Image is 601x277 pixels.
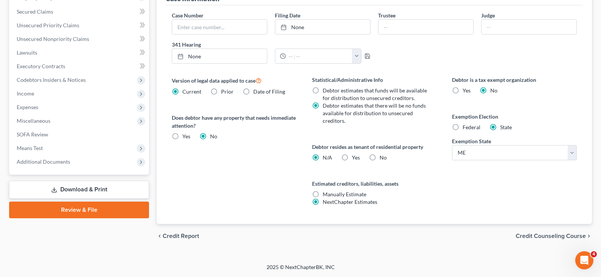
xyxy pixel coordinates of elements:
span: Current [182,88,201,95]
label: Statistical/Administrative Info [312,76,437,84]
span: Federal [463,124,480,130]
a: None [275,20,370,34]
span: Means Test [17,145,43,151]
label: Exemption State [452,137,491,145]
span: SOFA Review [17,131,48,138]
label: 341 Hearing [168,41,374,49]
label: Debtor is a tax exempt organization [452,76,577,84]
span: Additional Documents [17,158,70,165]
span: Date of Filing [253,88,285,95]
span: Codebtors Insiders & Notices [17,77,86,83]
button: chevron_left Credit Report [157,233,199,239]
span: Yes [463,87,471,94]
input: -- [482,20,576,34]
span: Debtor estimates that there will be no funds available for distribution to unsecured creditors. [323,102,426,124]
a: Review & File [9,202,149,218]
span: 4 [591,251,597,257]
label: Judge [481,11,495,19]
span: Income [17,90,34,97]
a: None [172,49,267,63]
span: State [500,124,512,130]
label: Does debtor have any property that needs immediate attention? [172,114,297,130]
div: 2025 © NextChapterBK, INC [85,263,517,277]
input: -- [378,20,473,34]
span: Miscellaneous [17,117,50,124]
label: Trustee [378,11,395,19]
i: chevron_left [157,233,163,239]
input: Enter case number... [172,20,267,34]
span: Secured Claims [17,8,53,15]
span: Debtor estimates that funds will be available for distribution to unsecured creditors. [323,87,427,101]
span: No [210,133,217,139]
span: No [380,154,387,161]
span: Credit Counseling Course [516,233,586,239]
a: SOFA Review [11,128,149,141]
label: Debtor resides as tenant of residential property [312,143,437,151]
span: Executory Contracts [17,63,65,69]
a: Secured Claims [11,5,149,19]
span: N/A [323,154,332,161]
span: Yes [182,133,190,139]
input: -- : -- [286,49,352,63]
span: Manually Estimate [323,191,366,197]
span: Lawsuits [17,49,37,56]
span: Prior [221,88,234,95]
iframe: Intercom live chat [575,251,593,269]
a: Lawsuits [11,46,149,59]
span: No [490,87,497,94]
label: Exemption Election [452,113,577,121]
span: Yes [352,154,360,161]
label: Case Number [172,11,204,19]
label: Filing Date [275,11,300,19]
a: Unsecured Nonpriority Claims [11,32,149,46]
span: Credit Report [163,233,199,239]
span: NextChapter Estimates [323,199,377,205]
span: Unsecured Priority Claims [17,22,79,28]
button: Credit Counseling Course chevron_right [516,233,592,239]
label: Estimated creditors, liabilities, assets [312,180,437,188]
span: Unsecured Nonpriority Claims [17,36,89,42]
a: Executory Contracts [11,59,149,73]
a: Download & Print [9,181,149,199]
i: chevron_right [586,233,592,239]
a: Unsecured Priority Claims [11,19,149,32]
label: Version of legal data applied to case [172,76,297,85]
span: Expenses [17,104,38,110]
